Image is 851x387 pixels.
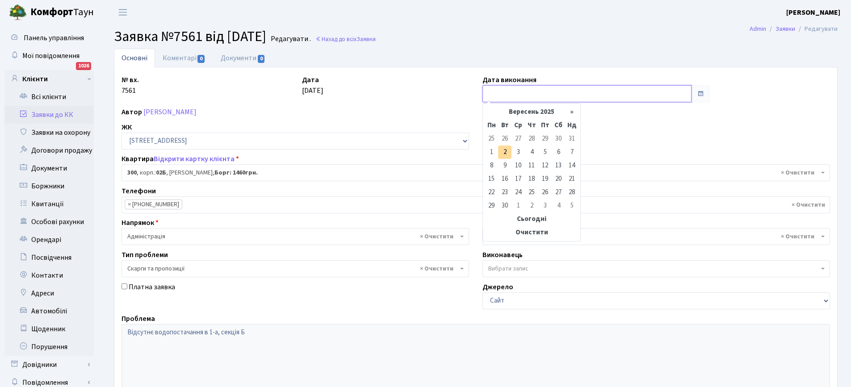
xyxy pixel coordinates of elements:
div: [DATE] [295,75,476,102]
td: 2 [498,146,511,159]
td: 23 [498,186,511,199]
a: Довідники [4,356,94,374]
td: 4 [552,199,565,212]
b: Борг: 1460грн. [214,168,258,177]
td: 5 [538,146,552,159]
td: 22 [485,186,498,199]
a: Клієнти [4,70,94,88]
a: Квитанції [4,195,94,213]
td: 13 [552,159,565,172]
span: Заявки [356,35,376,43]
li: +380991986912 [125,200,182,209]
span: Адміністрація [127,232,458,241]
td: 17 [511,172,525,186]
span: Синельник С.В. [482,228,830,245]
b: Комфорт [30,5,73,19]
label: Тип проблеми [122,250,168,260]
b: [PERSON_NAME] [786,8,840,17]
label: № вх. [122,75,139,85]
label: Проблема [122,313,155,324]
a: Автомобілі [4,302,94,320]
span: Видалити всі елементи [792,200,825,209]
div: 7561 [115,75,295,102]
th: Ср [511,119,525,132]
td: 26 [538,186,552,199]
a: Адреси [4,284,94,302]
b: 300 [127,168,137,177]
td: 1 [511,199,525,212]
a: Документи [4,159,94,177]
span: Вибрати запис [488,264,528,273]
th: » [565,105,579,119]
td: 12 [538,159,552,172]
td: 11 [525,159,538,172]
label: Джерело [482,282,513,292]
th: Очистити [485,226,579,239]
td: 24 [511,186,525,199]
a: Коментарі [155,49,213,67]
a: Контакти [4,266,94,284]
span: Видалити всі елементи [781,168,814,177]
small: Редагувати . [269,35,311,43]
label: Автор [122,107,142,117]
a: [PERSON_NAME] [143,107,197,117]
td: 8 [485,159,498,172]
td: 28 [525,132,538,146]
span: Адміністрація [122,228,469,245]
td: 19 [538,172,552,186]
th: Пт [538,119,552,132]
span: Таун [30,5,94,20]
td: 14 [565,159,579,172]
label: Квартира [122,154,239,164]
a: Договори продажу [4,141,94,159]
a: Заявки [776,24,795,33]
td: 2 [525,199,538,212]
td: 9 [498,159,511,172]
span: Заявка №7561 від [DATE] [114,26,266,47]
label: Дата [302,75,319,85]
span: Видалити всі елементи [781,232,814,241]
a: Щоденник [4,320,94,338]
span: × [128,200,131,209]
td: 7 [565,146,579,159]
label: Виконавець [482,250,523,260]
span: 0 [258,55,265,63]
a: [PERSON_NAME] [786,7,840,18]
a: Назад до всіхЗаявки [315,35,376,43]
td: 31 [565,132,579,146]
div: 1026 [76,62,91,70]
td: 3 [538,199,552,212]
span: Видалити всі елементи [420,232,453,241]
td: 27 [552,186,565,199]
td: 3 [511,146,525,159]
td: 16 [498,172,511,186]
nav: breadcrumb [736,20,851,38]
td: 1 [485,146,498,159]
th: Сьогодні [485,212,579,226]
a: Заявки до КК [4,106,94,124]
th: Чт [525,119,538,132]
td: 15 [485,172,498,186]
a: Всі клієнти [4,88,94,106]
td: 5 [565,199,579,212]
span: Скарги та пропозиції [122,260,469,277]
a: Основні [114,49,155,67]
td: 18 [525,172,538,186]
td: 27 [511,132,525,146]
label: Платна заявка [129,282,175,292]
th: Вересень 2025 [498,105,565,119]
a: Admin [750,24,766,33]
th: Нд [565,119,579,132]
button: Переключити навігацію [112,5,134,20]
a: Панель управління [4,29,94,47]
td: 10 [511,159,525,172]
td: 29 [485,199,498,212]
td: 21 [565,172,579,186]
label: Дата виконання [482,75,537,85]
td: 25 [485,132,498,146]
a: Документи [213,49,273,67]
span: Видалити всі елементи [420,264,453,273]
span: <b>300</b>, корп.: <b>02Б</b>, Овчиннікова Тетяна Валентинівна, <b>Борг: 1460грн.</b> [122,164,830,181]
a: Особові рахунки [4,213,94,231]
th: Сб [552,119,565,132]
